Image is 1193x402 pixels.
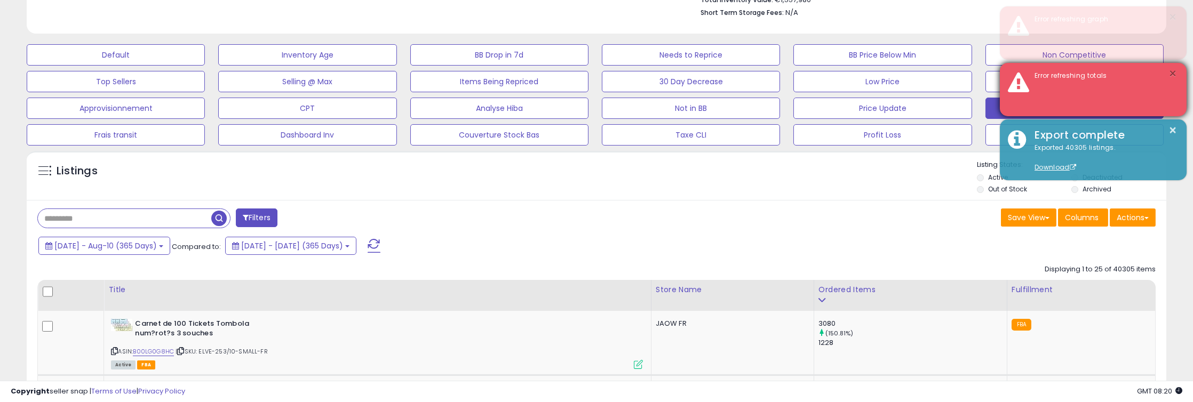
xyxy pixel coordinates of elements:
[818,284,1003,295] div: Ordered Items
[218,124,396,146] button: Dashboard Inv
[1027,14,1179,25] div: Error refreshing graph
[1035,163,1076,172] a: Download
[1169,11,1178,24] button: ×
[1027,143,1179,173] div: Exported 40305 listings.
[825,329,853,337] small: (150.81%)
[602,71,780,92] button: 30 Day Decrease
[410,71,588,92] button: Items Being Repriced
[27,98,205,119] button: Approvisionnement
[977,160,1166,170] p: Listing States:
[133,347,174,356] a: B00LG0G8HC
[1110,208,1156,227] button: Actions
[108,284,646,295] div: Title
[985,71,1164,92] button: Global view
[701,8,784,17] b: Short Term Storage Fees:
[985,98,1164,119] button: Appro 7j
[57,164,98,179] h5: Listings
[27,44,205,66] button: Default
[793,124,972,146] button: Profit Loss
[218,71,396,92] button: Selling @ Max
[236,208,277,227] button: Filters
[1012,284,1151,295] div: Fulfillment
[27,71,205,92] button: Top Sellers
[818,319,1007,328] div: 3080
[793,71,972,92] button: Low Price
[54,240,157,251] span: [DATE] - Aug-10 (365 Days)
[1012,319,1031,331] small: FBA
[218,44,396,66] button: Inventory Age
[785,7,798,18] span: N/A
[985,124,1164,146] button: SurStockage
[1045,264,1156,275] div: Displaying 1 to 25 of 40305 items
[656,319,806,328] div: JAOW FR
[111,319,132,331] img: 31nUFVzOy8L._SL40_.jpg
[1065,212,1099,223] span: Columns
[38,237,170,255] button: [DATE] - Aug-10 (365 Days)
[818,338,1007,348] div: 1228
[1169,67,1178,81] button: ×
[241,240,343,251] span: [DATE] - [DATE] (365 Days)
[985,44,1164,66] button: Non Competitive
[1083,184,1112,194] label: Archived
[91,386,137,396] a: Terms of Use
[410,124,588,146] button: Couverture Stock Bas
[11,387,185,397] div: seller snap | |
[172,242,221,252] span: Compared to:
[27,124,205,146] button: Frais transit
[988,184,1027,194] label: Out of Stock
[988,173,1008,182] label: Active
[1001,208,1056,227] button: Save View
[1027,127,1179,143] div: Export complete
[138,386,185,396] a: Privacy Policy
[111,319,642,368] div: ASIN:
[137,360,155,369] span: FBA
[602,124,780,146] button: Taxe CLI
[410,98,588,119] button: Analyse Hiba
[1169,124,1178,137] button: ×
[135,319,265,341] b: Carnet de 100 Tickets Tombola num?rot?s 3 souches
[602,98,780,119] button: Not in BB
[1027,71,1179,81] div: Error refreshing totals
[410,44,588,66] button: BB Drop in 7d
[793,98,972,119] button: Price Update
[793,44,972,66] button: BB Price Below Min
[1137,386,1182,396] span: 2025-08-11 08:20 GMT
[656,284,809,295] div: Store Name
[111,360,136,369] span: All listings currently available for purchase on Amazon
[218,98,396,119] button: CPT
[1058,208,1108,227] button: Columns
[602,44,780,66] button: Needs to Reprice
[11,386,50,396] strong: Copyright
[225,237,356,255] button: [DATE] - [DATE] (365 Days)
[176,347,268,356] span: | SKU: ELVE-253/10-SMALL-FR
